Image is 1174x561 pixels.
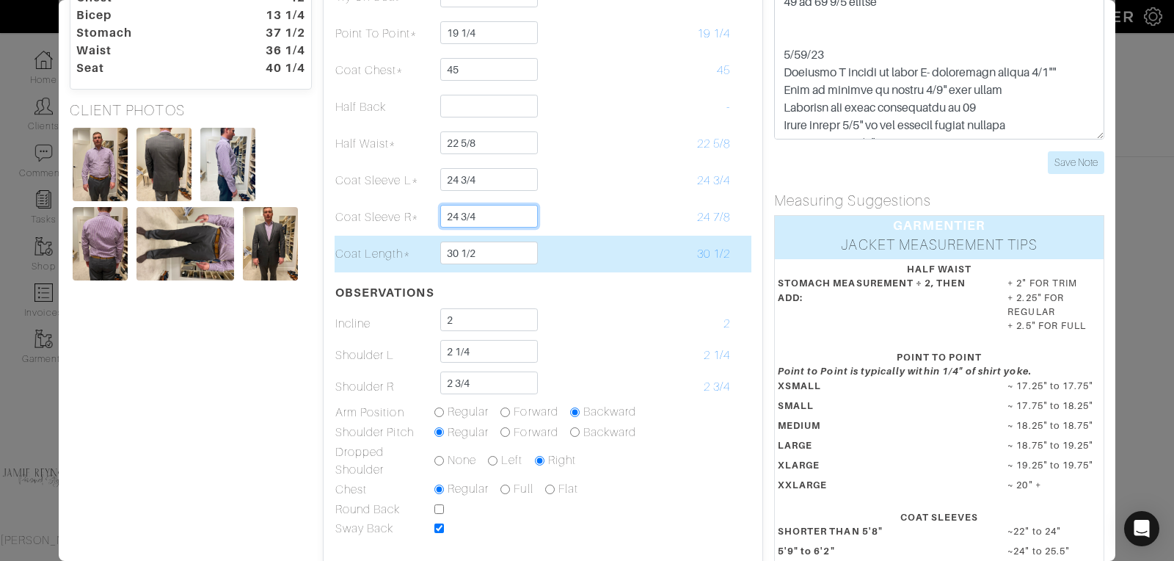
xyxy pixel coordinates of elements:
div: POINT TO POINT [778,350,1101,364]
dd: ~ 17.75" to 18.25" [996,399,1112,413]
img: Z1XPofGkJ78AqVzfXmniyUGD [136,128,192,201]
dt: XXLARGE [767,478,996,498]
img: xtqtwUR4aBcaWzTmWFz8L6fW [243,207,298,280]
td: Arm Position [335,402,434,423]
dt: STOMACH MEASUREMENT ÷ 2, THEN ADD: [767,276,996,339]
td: Coat Sleeve R* [335,199,434,236]
em: Point to Point is typically within 1/4" of shirt yoke. [778,366,1032,377]
td: Coat Chest* [335,52,434,89]
label: Backward [583,424,636,441]
dd: ~24" to 25.5" [996,544,1112,558]
img: VgT8hd5bLE49ZHU9s4XkvHuD [136,207,234,280]
dt: 40 1/4 [233,59,316,77]
h5: Measuring Suggestions [774,192,1104,209]
span: 24 3/4 [697,174,730,187]
td: Half Back [335,89,434,126]
td: Round Back [335,500,434,519]
dt: 36 1/4 [233,42,316,59]
dt: Waist [65,42,233,59]
span: 2 1/4 [704,349,730,362]
td: Dropped Shoulder [335,443,434,479]
td: Shoulder R [335,371,434,402]
label: Forward [514,403,558,421]
span: 30 1/2 [697,247,730,261]
label: None [448,452,476,469]
td: Coat Sleeve L* [335,162,434,199]
td: Point To Point* [335,15,434,52]
input: Save Note [1048,151,1104,174]
dd: ~ 19.25" to 19.75" [996,458,1112,472]
span: - [726,101,730,114]
td: Coat Length* [335,236,434,272]
dt: Stomach [65,24,233,42]
dd: ~ 17.25" to 17.75" [996,379,1112,393]
span: 24 7/8 [697,211,730,224]
div: COAT SLEEVES [778,510,1101,524]
label: Left [501,452,522,469]
dt: 13 1/4 [233,7,316,24]
span: 19 1/4 [697,27,730,40]
dt: SHORTER THAN 5'8" [767,524,996,544]
label: Regular [448,480,489,498]
dt: MEDIUM [767,419,996,438]
dd: ~ 18.75" to 19.25" [996,438,1112,452]
dd: ~22" to 24" [996,524,1112,538]
dt: Bicep [65,7,233,24]
span: 2 [723,317,730,330]
div: Open Intercom Messenger [1124,511,1159,546]
td: Shoulder Pitch [335,423,434,444]
dd: ~ 18.25" to 18.75" [996,419,1112,432]
label: Backward [583,403,636,421]
td: Half Waist* [335,126,434,162]
th: OBSERVATIONS [335,272,434,308]
img: tsMLyQjgqKtvSHk2Gt9yYf4Q [73,207,128,280]
td: Shoulder L [335,339,434,371]
dt: XSMALL [767,379,996,399]
label: Right [548,452,576,469]
td: Chest [335,479,434,500]
dd: ~ 20" + [996,478,1112,492]
label: Forward [514,424,558,441]
dt: 37 1/2 [233,24,316,42]
div: HALF WAIST [778,262,1101,276]
label: Regular [448,403,489,421]
td: Sway Back [335,519,434,538]
span: 22 5/8 [697,137,730,151]
dt: SMALL [767,399,996,419]
div: GARMENTIER [775,216,1104,235]
dt: LARGE [767,438,996,458]
label: Full [514,480,533,498]
img: TU8SJckYBVQphaAfr3Xz474B [73,128,128,201]
dt: Seat [65,59,233,77]
img: aUNuB1NmbNYpX3uMXzaAFV85 [200,128,255,201]
div: JACKET MEASUREMENT TIPS [775,235,1104,259]
label: Flat [558,480,578,498]
dt: XLARGE [767,458,996,478]
span: 2 3/4 [704,380,730,394]
span: 45 [717,64,730,77]
h5: CLIENT PHOTOS [70,101,312,119]
dd: + 2" FOR TRIM + 2.25" FOR REGULAR + 2.5" FOR FULL [996,276,1112,333]
label: Regular [448,424,489,441]
td: Incline [335,308,434,339]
